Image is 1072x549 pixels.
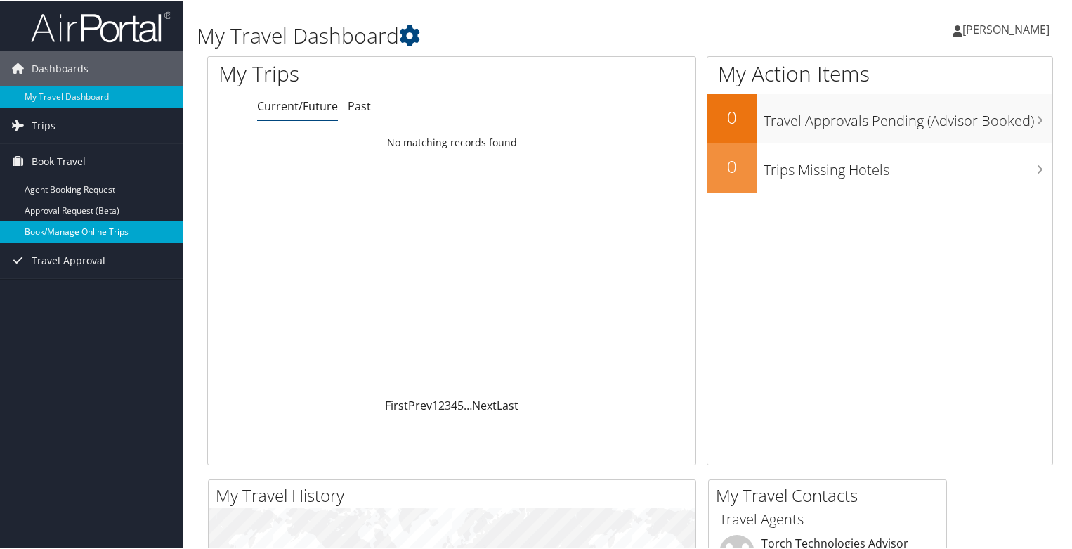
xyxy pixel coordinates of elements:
h1: My Trips [218,58,482,87]
span: Dashboards [32,50,89,85]
a: Last [497,396,518,412]
a: First [385,396,408,412]
a: Past [348,97,371,112]
h3: Travel Agents [719,508,936,528]
a: 2 [438,396,445,412]
span: Trips [32,107,55,142]
a: Next [472,396,497,412]
span: … [464,396,472,412]
a: 0Travel Approvals Pending (Advisor Booked) [707,93,1052,142]
span: Travel Approval [32,242,105,277]
h2: My Travel History [216,482,695,506]
a: Current/Future [257,97,338,112]
a: 3 [445,396,451,412]
a: 0Trips Missing Hotels [707,142,1052,191]
span: [PERSON_NAME] [962,20,1050,36]
h3: Travel Approvals Pending (Advisor Booked) [764,103,1052,129]
h2: 0 [707,153,757,177]
h3: Trips Missing Hotels [764,152,1052,179]
img: airportal-logo.png [31,9,171,42]
a: [PERSON_NAME] [953,7,1064,49]
td: No matching records found [208,129,695,154]
h1: My Travel Dashboard [197,20,775,49]
a: Prev [408,396,432,412]
h2: My Travel Contacts [716,482,946,506]
a: 1 [432,396,438,412]
a: 5 [457,396,464,412]
span: Book Travel [32,143,86,178]
a: 4 [451,396,457,412]
h2: 0 [707,104,757,128]
h1: My Action Items [707,58,1052,87]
